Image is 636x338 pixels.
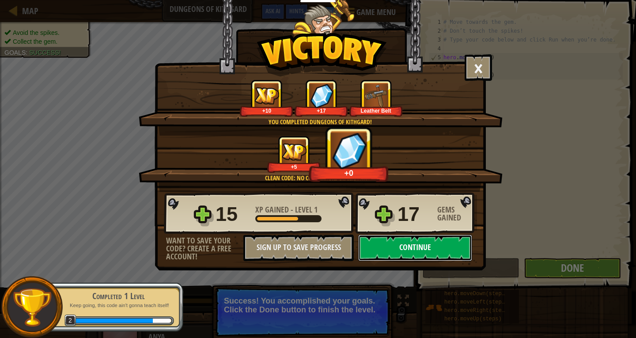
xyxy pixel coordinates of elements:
[364,84,388,108] img: New Item
[269,163,319,170] div: +5
[166,237,243,261] div: Want to save your code? Create a free account!
[12,287,52,327] img: trophy.png
[243,235,354,261] button: Sign Up to Save Progress
[358,235,472,261] button: Continue
[310,84,333,108] img: Gems Gained
[257,33,387,77] img: Victory
[216,200,250,228] div: 15
[293,204,314,215] span: Level
[331,132,367,169] img: Gems Gained
[63,302,174,309] p: Keep going, this code ain't gonna teach itself!
[437,206,477,222] div: Gems Gained
[397,200,432,228] div: 17
[254,87,279,104] img: XP Gained
[314,204,318,215] span: 1
[64,315,76,327] span: 2
[255,204,291,215] span: XP Gained
[351,107,401,114] div: Leather Belt
[181,118,459,126] div: You completed Dungeons of Kithgard!
[255,206,318,214] div: -
[465,54,492,81] button: ×
[281,143,307,161] img: XP Gained
[181,174,459,182] div: Clean code: no code errors or warnings.
[242,107,291,114] div: +10
[311,168,386,178] div: +0
[63,290,174,302] div: Completed 1 Level
[296,107,346,114] div: +17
